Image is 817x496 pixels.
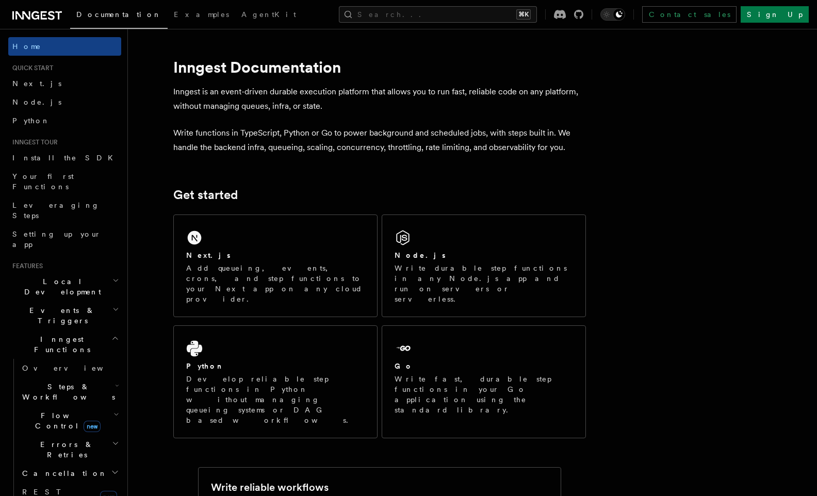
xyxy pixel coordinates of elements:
[8,334,111,355] span: Inngest Functions
[22,364,128,372] span: Overview
[8,74,121,93] a: Next.js
[8,167,121,196] a: Your first Functions
[382,214,586,317] a: Node.jsWrite durable step functions in any Node.js app and run on servers or serverless.
[8,64,53,72] span: Quick start
[8,93,121,111] a: Node.js
[600,8,625,21] button: Toggle dark mode
[18,410,113,431] span: Flow Control
[8,138,58,146] span: Inngest tour
[18,439,112,460] span: Errors & Retries
[382,325,586,438] a: GoWrite fast, durable step functions in your Go application using the standard library.
[173,58,586,76] h1: Inngest Documentation
[8,148,121,167] a: Install the SDK
[18,382,115,402] span: Steps & Workflows
[84,421,101,432] span: new
[8,196,121,225] a: Leveraging Steps
[8,301,121,330] button: Events & Triggers
[8,330,121,359] button: Inngest Functions
[8,37,121,56] a: Home
[173,126,586,155] p: Write functions in TypeScript, Python or Go to power background and scheduled jobs, with steps bu...
[395,361,413,371] h2: Go
[173,188,238,202] a: Get started
[395,263,573,304] p: Write durable step functions in any Node.js app and run on servers or serverless.
[8,111,121,130] a: Python
[12,230,101,249] span: Setting up your app
[186,250,231,260] h2: Next.js
[168,3,235,28] a: Examples
[18,377,121,406] button: Steps & Workflows
[173,214,378,317] a: Next.jsAdd queueing, events, crons, and step functions to your Next app on any cloud provider.
[18,406,121,435] button: Flow Controlnew
[395,250,446,260] h2: Node.js
[12,154,119,162] span: Install the SDK
[18,359,121,377] a: Overview
[8,305,112,326] span: Events & Triggers
[235,3,302,28] a: AgentKit
[395,374,573,415] p: Write fast, durable step functions in your Go application using the standard library.
[76,10,161,19] span: Documentation
[12,201,100,220] span: Leveraging Steps
[18,468,107,478] span: Cancellation
[211,480,329,494] h2: Write reliable workflows
[12,41,41,52] span: Home
[8,262,43,270] span: Features
[186,374,365,425] p: Develop reliable step functions in Python without managing queueing systems or DAG based workflows.
[241,10,296,19] span: AgentKit
[12,98,61,106] span: Node.js
[741,6,809,23] a: Sign Up
[12,117,50,125] span: Python
[186,263,365,304] p: Add queueing, events, crons, and step functions to your Next app on any cloud provider.
[173,85,586,113] p: Inngest is an event-driven durable execution platform that allows you to run fast, reliable code ...
[642,6,737,23] a: Contact sales
[70,3,168,29] a: Documentation
[8,272,121,301] button: Local Development
[8,225,121,254] a: Setting up your app
[12,172,74,191] span: Your first Functions
[516,9,531,20] kbd: ⌘K
[12,79,61,88] span: Next.js
[18,435,121,464] button: Errors & Retries
[174,10,229,19] span: Examples
[8,276,112,297] span: Local Development
[173,325,378,438] a: PythonDevelop reliable step functions in Python without managing queueing systems or DAG based wo...
[339,6,537,23] button: Search...⌘K
[186,361,224,371] h2: Python
[18,464,121,483] button: Cancellation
